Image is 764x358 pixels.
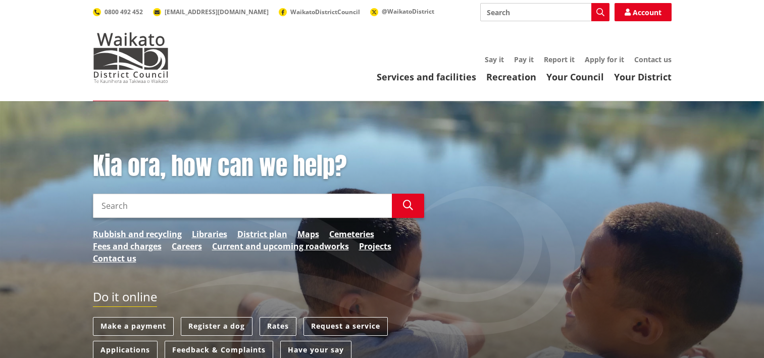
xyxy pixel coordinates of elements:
a: Services and facilities [377,71,476,83]
a: Careers [172,240,202,252]
img: Waikato District Council - Te Kaunihera aa Takiwaa o Waikato [93,32,169,83]
a: Cemeteries [329,228,374,240]
a: Current and upcoming roadworks [212,240,349,252]
a: Maps [297,228,319,240]
span: WaikatoDistrictCouncil [290,8,360,16]
a: Request a service [303,317,388,336]
a: Fees and charges [93,240,162,252]
span: [EMAIL_ADDRESS][DOMAIN_NAME] [165,8,269,16]
a: Your Council [546,71,604,83]
input: Search input [93,194,392,218]
span: 0800 492 452 [105,8,143,16]
a: Say it [485,55,504,64]
a: Projects [359,240,391,252]
a: [EMAIL_ADDRESS][DOMAIN_NAME] [153,8,269,16]
a: WaikatoDistrictCouncil [279,8,360,16]
a: Pay it [514,55,534,64]
a: Apply for it [585,55,624,64]
a: District plan [237,228,287,240]
a: @WaikatoDistrict [370,7,434,16]
h2: Do it online [93,290,157,307]
a: Libraries [192,228,227,240]
a: Rubbish and recycling [93,228,182,240]
a: Your District [614,71,672,83]
a: Account [615,3,672,21]
a: Rates [260,317,296,336]
a: Make a payment [93,317,174,336]
a: Contact us [93,252,136,264]
a: Contact us [634,55,672,64]
span: @WaikatoDistrict [382,7,434,16]
input: Search input [480,3,609,21]
a: Recreation [486,71,536,83]
a: 0800 492 452 [93,8,143,16]
h1: Kia ora, how can we help? [93,152,424,181]
a: Report it [544,55,575,64]
a: Register a dog [181,317,252,336]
